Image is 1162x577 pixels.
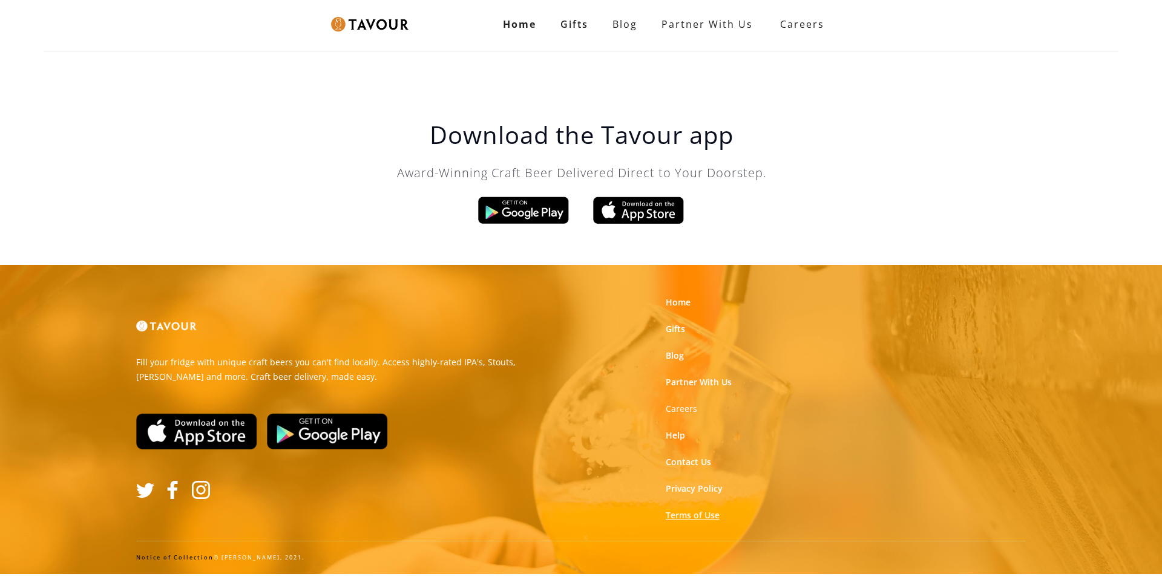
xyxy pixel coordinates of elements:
[136,355,572,384] p: Fill your fridge with unique craft beers you can't find locally. Access highly-rated IPA's, Stout...
[666,456,711,468] a: Contact Us
[503,18,536,31] strong: Home
[666,323,685,335] a: Gifts
[600,12,649,36] a: Blog
[666,403,697,414] strong: Careers
[340,120,824,149] h1: Download the Tavour app
[491,12,548,36] a: Home
[780,12,824,36] strong: Careers
[666,376,732,388] a: Partner With Us
[340,164,824,182] p: Award-Winning Craft Beer Delivered Direct to Your Doorstep.
[765,7,833,41] a: Careers
[548,12,600,36] a: Gifts
[666,429,685,442] a: Help
[666,483,723,495] a: Privacy Policy
[666,403,697,415] a: Careers
[666,509,720,521] a: Terms of Use
[136,553,214,561] a: Notice of Collection
[136,553,1026,562] div: © [PERSON_NAME], 2021.
[666,350,684,362] a: Blog
[666,296,691,308] a: Home
[649,12,765,36] a: partner with us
